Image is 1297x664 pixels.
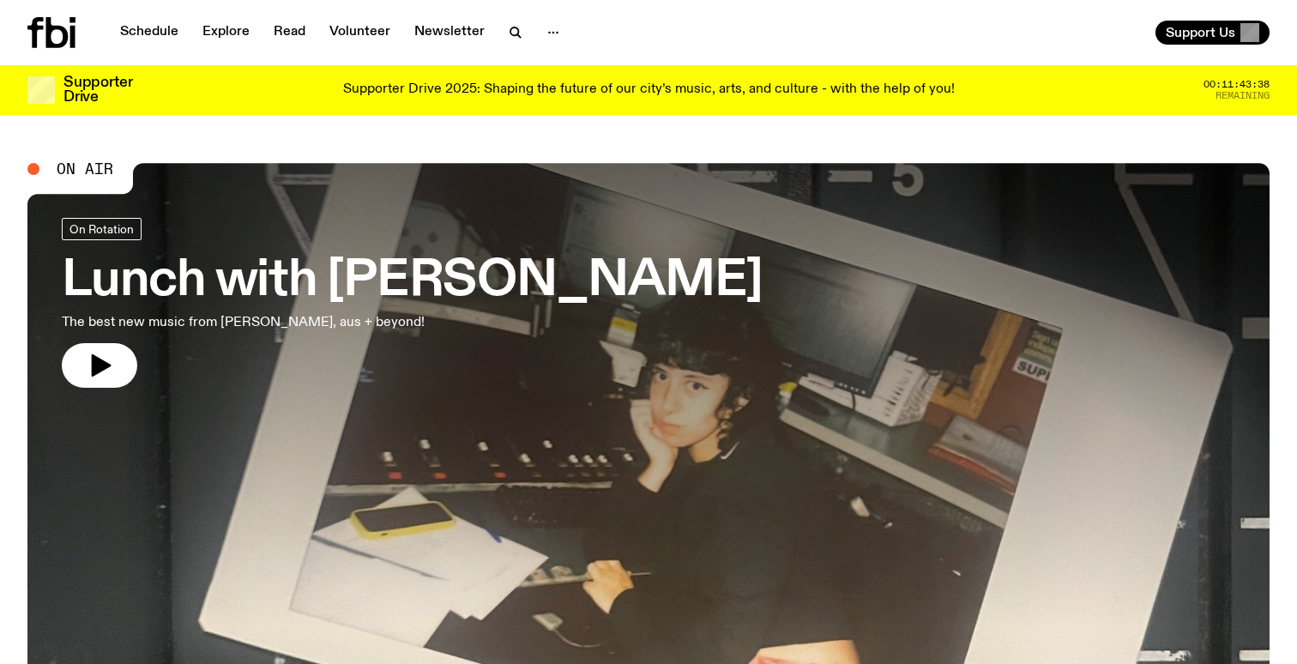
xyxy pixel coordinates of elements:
a: Newsletter [404,21,495,45]
span: Support Us [1166,25,1235,40]
a: On Rotation [62,218,142,240]
button: Support Us [1155,21,1270,45]
a: Explore [192,21,260,45]
h3: Supporter Drive [63,75,132,105]
span: On Rotation [69,222,134,235]
a: Lunch with [PERSON_NAME]The best new music from [PERSON_NAME], aus + beyond! [62,218,763,388]
p: The best new music from [PERSON_NAME], aus + beyond! [62,312,501,333]
span: 00:11:43:38 [1203,80,1270,89]
h3: Lunch with [PERSON_NAME] [62,257,763,305]
span: Remaining [1216,91,1270,100]
span: On Air [57,161,113,177]
a: Read [263,21,316,45]
p: Supporter Drive 2025: Shaping the future of our city’s music, arts, and culture - with the help o... [343,82,955,98]
a: Schedule [110,21,189,45]
a: Volunteer [319,21,401,45]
